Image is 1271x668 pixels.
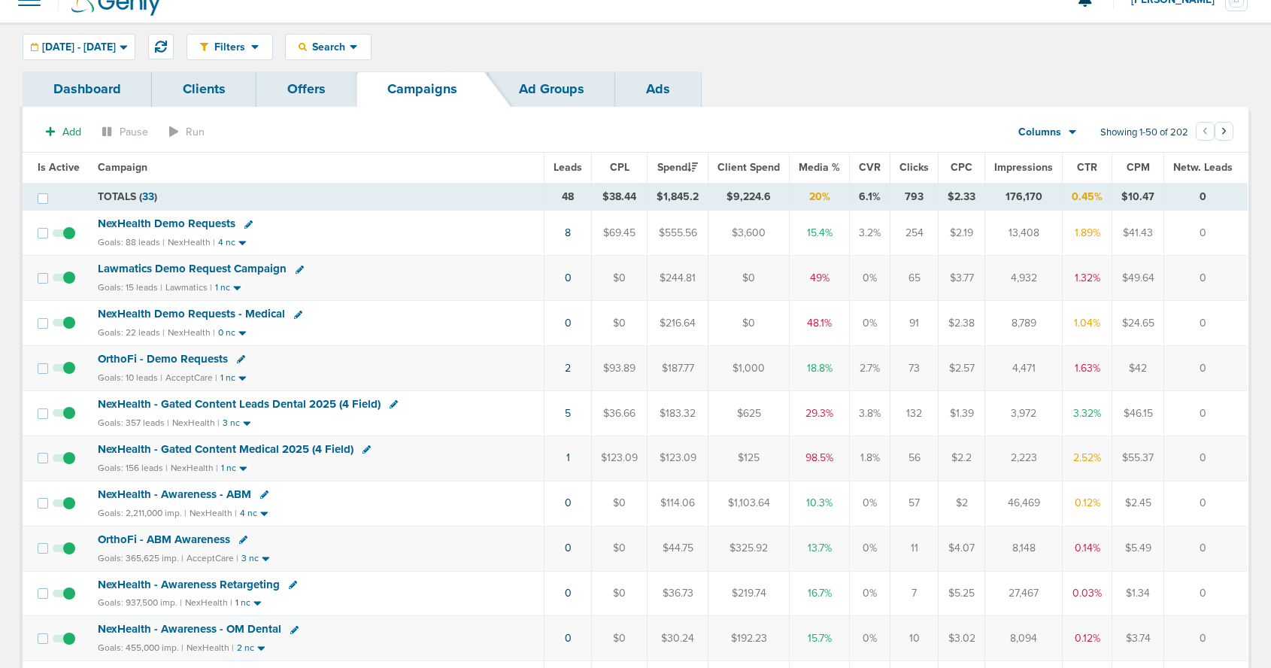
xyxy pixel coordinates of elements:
small: 1 nc [235,597,250,609]
td: $0 [592,256,648,301]
a: 0 [565,496,572,509]
small: 3 nc [223,417,240,429]
span: Campaign [98,161,147,174]
small: Goals: 156 leads | [98,463,168,474]
a: Clients [152,71,256,107]
td: 48 [544,183,592,211]
td: $192.23 [708,616,790,661]
td: $219.74 [708,571,790,616]
td: 10.3% [790,481,850,526]
td: 0 [1164,346,1248,391]
a: Ads [615,71,701,107]
td: $555.56 [648,211,708,256]
span: NexHealth Demo Requests [98,217,235,230]
span: CPL [610,161,629,174]
td: 2,223 [985,436,1063,481]
td: 1.63% [1063,346,1112,391]
td: 0% [850,481,890,526]
span: Clicks [899,161,929,174]
span: OrthoFi - ABM Awareness [98,533,230,546]
span: [DATE] - [DATE] [42,42,116,53]
td: 0% [850,571,890,616]
small: NexHealth | [171,463,218,473]
td: 0 [1164,183,1248,211]
span: Media % [799,161,840,174]
a: 8 [565,226,571,239]
td: $69.45 [592,211,648,256]
td: 10 [890,616,939,661]
td: 0 [1164,390,1248,436]
td: $46.15 [1112,390,1164,436]
td: $0 [592,526,648,571]
a: 0 [565,542,572,554]
td: 4,471 [985,346,1063,391]
small: Goals: 365,625 imp. | [98,553,184,564]
span: CPC [951,161,972,174]
small: 3 nc [241,553,259,564]
td: $0 [592,571,648,616]
span: NexHealth - Awareness Retargeting [98,578,280,591]
small: NexHealth | [185,597,232,608]
td: 98.5% [790,436,850,481]
span: Netw. Leads [1173,161,1233,174]
td: 0.12% [1063,481,1112,526]
span: Add [62,126,81,138]
td: $3.77 [939,256,985,301]
td: 0.14% [1063,526,1112,571]
td: 2.52% [1063,436,1112,481]
td: $2.2 [939,436,985,481]
td: 1.32% [1063,256,1112,301]
span: Filters [208,41,251,53]
span: Showing 1-50 of 202 [1100,126,1188,139]
td: $30.24 [648,616,708,661]
span: Spend [657,161,698,174]
td: 0.12% [1063,616,1112,661]
td: 3,972 [985,390,1063,436]
td: $2.45 [1112,481,1164,526]
td: $41.43 [1112,211,1164,256]
td: 0 [1164,481,1248,526]
span: NexHealth - Gated Content Leads Dental 2025 (4 Field) [98,397,381,411]
td: 29.3% [790,390,850,436]
td: 0 [1164,526,1248,571]
td: 6.1% [850,183,890,211]
td: 8,789 [985,301,1063,346]
a: Dashboard [23,71,152,107]
span: Leads [554,161,582,174]
td: $2.19 [939,211,985,256]
td: 1.8% [850,436,890,481]
td: 20% [790,183,850,211]
a: 1 [566,451,570,464]
td: $36.73 [648,571,708,616]
td: $49.64 [1112,256,1164,301]
td: 0 [1164,436,1248,481]
small: Lawmatics | [165,282,212,293]
td: 3.2% [850,211,890,256]
td: $24.65 [1112,301,1164,346]
small: NexHealth | [172,417,220,428]
a: Offers [256,71,356,107]
td: 793 [890,183,939,211]
td: $3,600 [708,211,790,256]
td: 48.1% [790,301,850,346]
small: 2 nc [237,642,254,654]
small: AcceptCare | [165,372,217,383]
span: NexHealth - Awareness - ABM [98,487,251,501]
small: AcceptCare | [187,553,238,563]
a: 2 [565,362,571,375]
td: 15.7% [790,616,850,661]
a: Ad Groups [488,71,615,107]
span: Impressions [994,161,1053,174]
td: $183.32 [648,390,708,436]
td: 57 [890,481,939,526]
ul: Pagination [1196,124,1233,142]
td: $5.49 [1112,526,1164,571]
td: 0 [1164,571,1248,616]
td: 0.03% [1063,571,1112,616]
td: $42 [1112,346,1164,391]
a: 0 [565,317,572,329]
a: 0 [565,632,572,645]
td: TOTALS ( ) [89,183,544,211]
td: $187.77 [648,346,708,391]
td: 16.7% [790,571,850,616]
